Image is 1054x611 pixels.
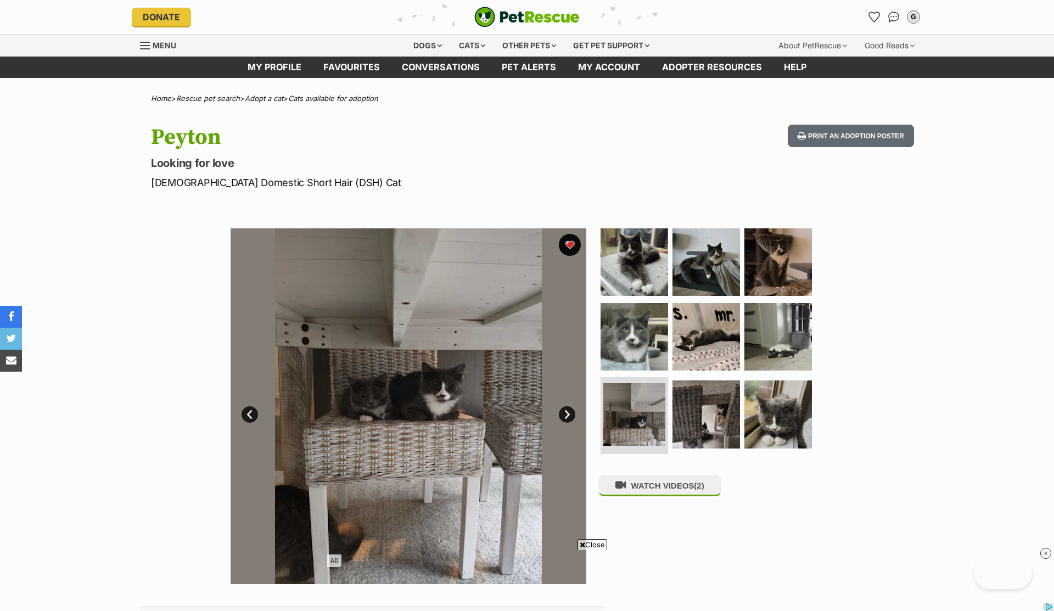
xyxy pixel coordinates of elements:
img: Photo of Peyton [672,303,740,371]
div: About PetRescue [771,35,855,57]
img: Photo of Peyton [672,380,740,448]
div: Good Reads [857,35,922,57]
a: My profile [237,57,312,78]
a: My account [567,57,651,78]
a: Rescue pet search [176,94,240,103]
div: > > > [124,94,930,103]
img: Photo of Peyton [744,380,812,448]
img: Photo of Peyton [586,228,942,584]
a: Conversations [885,8,902,26]
div: Other pets [495,35,564,57]
img: Photo of Peyton [601,303,668,371]
button: favourite [559,234,581,256]
a: Home [151,94,171,103]
a: Prev [242,406,258,423]
div: Get pet support [565,35,657,57]
img: Photo of Peyton [744,303,812,371]
a: Adopt a cat [245,94,283,103]
a: Help [773,57,817,78]
div: Cats [451,35,493,57]
img: Photo of Peyton [672,228,740,296]
span: (2) [694,481,704,490]
div: Dogs [406,35,450,57]
span: Menu [153,41,176,50]
img: Photo of Peyton [744,228,812,296]
img: close_rtb.svg [1040,548,1051,559]
a: Next [559,406,575,423]
button: WATCH VIDEOS(2) [598,475,721,496]
a: conversations [391,57,491,78]
img: Photo of Peyton [231,228,586,584]
img: chat-41dd97257d64d25036548639549fe6c8038ab92f7586957e7f3b1b290dea8141.svg [888,12,900,23]
button: Print an adoption poster [788,125,914,147]
a: Favourites [865,8,883,26]
a: PetRescue [474,7,580,27]
img: Photo of Peyton [603,383,665,445]
h1: Peyton [151,125,615,150]
img: Photo of Peyton [601,228,668,296]
a: Menu [140,35,184,54]
p: [DEMOGRAPHIC_DATA] Domestic Short Hair (DSH) Cat [151,175,615,190]
button: My account [905,8,922,26]
a: Cats available for adoption [288,94,378,103]
p: Looking for love [151,155,615,171]
a: Adopter resources [651,57,773,78]
span: Close [578,539,607,550]
a: Pet alerts [491,57,567,78]
a: Donate [132,8,191,26]
div: G [908,12,919,23]
img: logo-cat-932fe2b9b8326f06289b0f2fb663e598f794de774fb13d1741a6617ecf9a85b4.svg [474,7,580,27]
ul: Account quick links [865,8,922,26]
a: Favourites [312,57,391,78]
